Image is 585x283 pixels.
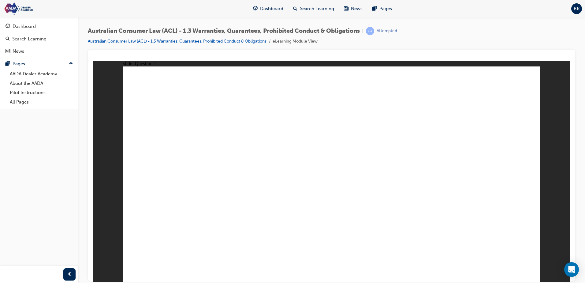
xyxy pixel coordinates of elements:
[571,3,582,14] button: BR
[3,2,73,16] img: Trak
[13,23,36,30] div: Dashboard
[339,2,367,15] a: news-iconNews
[372,5,377,13] span: pages-icon
[293,5,297,13] span: search-icon
[67,271,72,278] span: prev-icon
[351,5,363,12] span: News
[7,88,76,97] a: Pilot Instructions
[12,36,47,43] div: Search Learning
[2,46,76,57] a: News
[13,48,24,55] div: News
[69,60,73,68] span: up-icon
[260,5,283,12] span: Dashboard
[88,39,266,44] a: Australian Consumer Law (ACL) - 1.3 Warranties, Guarantees, Prohibited Conduct & Obligations
[367,2,397,15] a: pages-iconPages
[248,2,288,15] a: guage-iconDashboard
[7,97,76,107] a: All Pages
[366,27,374,35] span: learningRecordVerb_ATTEMPT-icon
[2,33,76,45] a: Search Learning
[7,79,76,88] a: About the AADA
[2,58,76,70] button: Pages
[379,5,392,12] span: Pages
[344,5,348,13] span: news-icon
[13,60,25,67] div: Pages
[2,21,76,32] a: Dashboard
[88,28,360,35] span: Australian Consumer Law (ACL) - 1.3 Warranties, Guarantees, Prohibited Conduct & Obligations
[6,24,10,29] span: guage-icon
[300,5,334,12] span: Search Learning
[6,61,10,67] span: pages-icon
[362,28,363,35] span: |
[6,36,10,42] span: search-icon
[6,49,10,54] span: news-icon
[253,5,258,13] span: guage-icon
[7,69,76,79] a: AADA Dealer Academy
[574,5,580,12] span: BR
[377,28,397,34] div: Attempted
[564,262,579,277] div: Open Intercom Messenger
[2,20,76,58] button: DashboardSearch LearningNews
[288,2,339,15] a: search-iconSearch Learning
[273,38,318,45] li: eLearning Module View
